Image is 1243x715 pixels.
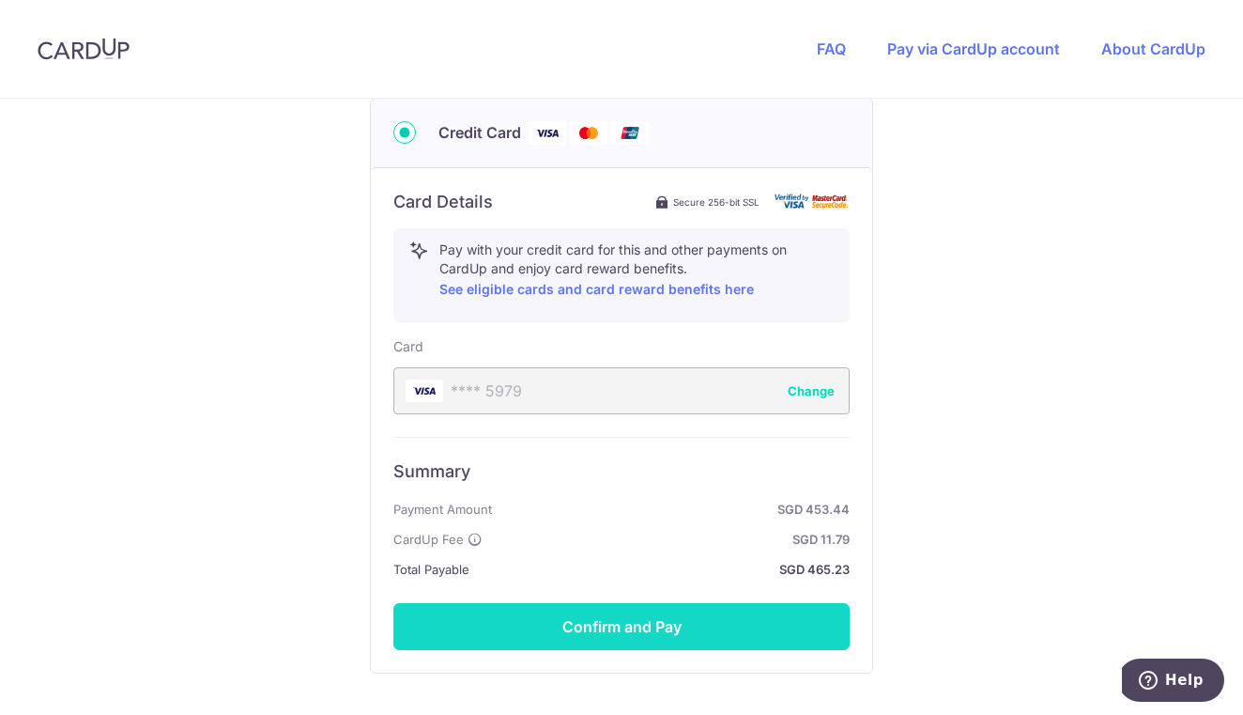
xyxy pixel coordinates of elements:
label: Card [393,337,423,356]
img: CardUp [38,38,130,60]
span: Credit Card [438,121,521,144]
span: Secure 256-bit SSL [673,194,760,210]
p: Pay with your credit card for this and other payments on CardUp and enjoy card reward benefits. [439,241,834,301]
img: Union Pay [611,121,649,145]
a: FAQ [817,39,846,58]
a: Pay via CardUp account [887,39,1060,58]
span: Total Payable [393,558,469,581]
strong: SGD 453.44 [499,498,850,521]
div: Credit Card Visa Mastercard Union Pay [393,121,850,145]
a: See eligible cards and card reward benefits here [439,281,754,297]
img: Mastercard [570,121,607,145]
iframe: Opens a widget where you can find more information [1122,659,1224,706]
h6: Card Details [393,191,493,213]
strong: SGD 465.23 [477,558,850,581]
h6: Summary [393,460,850,483]
img: Visa [529,121,566,145]
span: CardUp Fee [393,528,464,551]
button: Change [788,381,835,400]
strong: SGD 11.79 [490,528,850,551]
button: Confirm and Pay [393,603,850,650]
span: Payment Amount [393,498,492,521]
a: About CardUp [1101,39,1205,58]
img: card secure [775,194,850,210]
